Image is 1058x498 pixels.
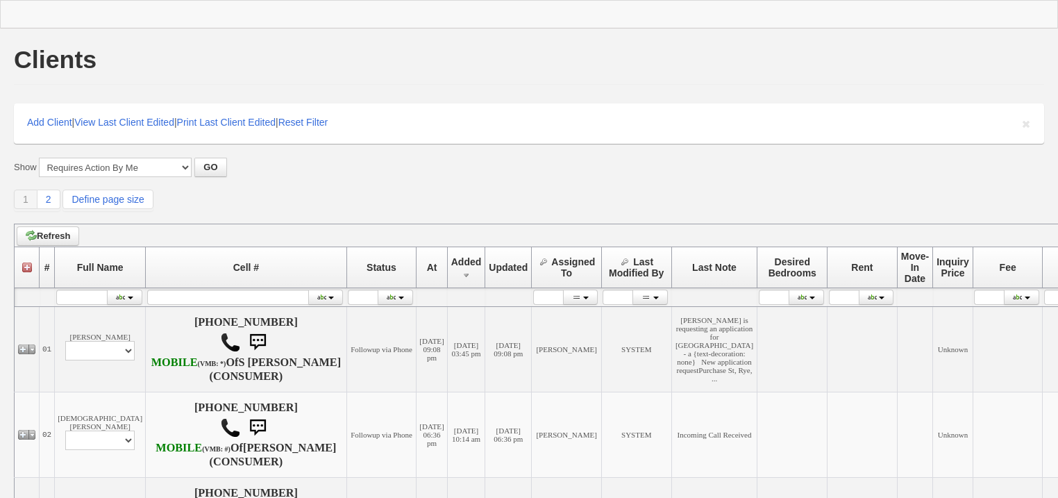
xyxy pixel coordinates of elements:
[149,401,344,468] h4: [PHONE_NUMBER] Of (CONSUMER)
[278,117,328,128] a: Reset Filter
[156,442,202,454] font: MOBILE
[367,262,396,273] span: Status
[177,117,276,128] a: Print Last Client Edited
[74,117,174,128] a: View Last Client Edited
[55,392,146,478] td: [DEMOGRAPHIC_DATA][PERSON_NAME]
[14,161,37,174] label: Show
[233,262,259,273] span: Cell #
[14,190,37,209] a: 1
[451,256,482,267] span: Added
[485,392,532,478] td: [DATE] 06:36 pm
[692,262,737,273] span: Last Note
[601,392,671,478] td: SYSTEM
[427,262,437,273] span: At
[194,158,226,177] button: GO
[551,256,595,279] span: Assigned To
[346,392,417,478] td: Followup via Phone
[933,392,973,478] td: Unknown
[40,392,55,478] td: 02
[62,190,153,209] a: Define page size
[40,307,55,392] td: 01
[485,307,532,392] td: [DATE] 09:08 pm
[417,307,447,392] td: [DATE] 09:08 pm
[671,307,757,392] td: [PERSON_NAME] is requesting an application for [GEOGRAPHIC_DATA] - a {text-decoration: none} New ...
[244,414,271,442] img: sms.png
[151,356,226,369] b: Verizon Wireless
[1000,262,1016,273] span: Fee
[417,392,447,478] td: [DATE] 06:36 pm
[238,356,341,369] b: S [PERSON_NAME]
[489,262,528,273] span: Updated
[156,442,230,454] b: AT&T Wireless
[447,392,485,478] td: [DATE] 10:14 am
[149,316,344,383] h4: [PHONE_NUMBER] Of (CONSUMER)
[601,307,671,392] td: SYSTEM
[244,329,271,356] img: sms.png
[202,445,230,453] font: (VMB: #)
[532,307,602,392] td: [PERSON_NAME]
[609,256,664,279] span: Last Modified By
[447,307,485,392] td: [DATE] 03:45 pm
[27,117,72,128] a: Add Client
[220,332,241,353] img: call.png
[220,417,241,438] img: call.png
[901,251,929,284] span: Move-In Date
[933,307,973,392] td: Unknown
[37,190,60,209] a: 2
[55,307,146,392] td: [PERSON_NAME]
[17,226,79,246] a: Refresh
[14,47,96,72] h1: Clients
[851,262,873,273] span: Rent
[671,392,757,478] td: Incoming Call Received
[151,356,198,369] font: MOBILE
[198,360,226,367] font: (VMB: *)
[769,256,816,279] span: Desired Bedrooms
[243,442,337,454] b: [PERSON_NAME]
[346,307,417,392] td: Followup via Phone
[14,103,1044,144] div: | | |
[532,392,602,478] td: [PERSON_NAME]
[937,256,969,279] span: Inquiry Price
[77,262,124,273] span: Full Name
[40,247,55,288] th: #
